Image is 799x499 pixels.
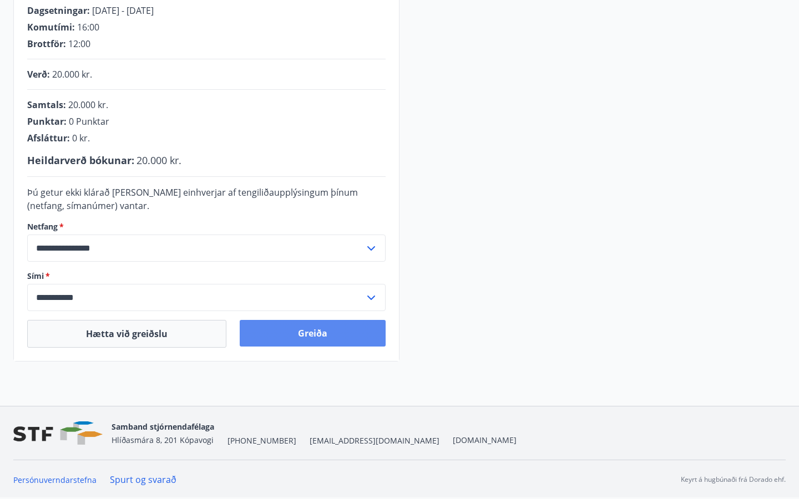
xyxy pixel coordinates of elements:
button: Hætta við greiðslu [27,320,226,348]
span: Samtals : [27,99,66,111]
span: Afsláttur : [27,132,70,144]
span: Samband stjórnendafélaga [112,421,214,432]
span: Þú getur ekki klárað [PERSON_NAME] einhverjar af tengiliðaupplýsingum þínum (netfang, símanúmer) ... [27,186,358,212]
span: [EMAIL_ADDRESS][DOMAIN_NAME] [310,435,439,446]
span: [DATE] - [DATE] [92,4,154,17]
span: 0 kr. [72,132,90,144]
span: 0 Punktar [69,115,109,128]
button: Greiða [240,320,386,347]
img: vjCaq2fThgY3EUYqSgpjEiBg6WP39ov69hlhuPVN.png [13,421,103,445]
label: Sími [27,271,386,282]
a: Spurt og svarað [110,473,176,486]
label: Netfang [27,221,386,232]
span: Punktar : [27,115,67,128]
span: 20.000 kr. [52,68,92,80]
span: Brottför : [27,38,66,50]
span: [PHONE_NUMBER] [227,435,296,446]
span: 16:00 [77,21,99,33]
span: Komutími : [27,21,75,33]
a: Persónuverndarstefna [13,475,97,485]
a: [DOMAIN_NAME] [453,435,517,445]
span: Dagsetningar : [27,4,90,17]
span: Verð : [27,68,50,80]
span: 20.000 kr. [136,154,181,167]
span: 20.000 kr. [68,99,108,111]
span: Hlíðasmára 8, 201 Kópavogi [112,435,214,445]
span: Heildarverð bókunar : [27,154,134,167]
span: 12:00 [68,38,90,50]
p: Keyrt á hugbúnaði frá Dorado ehf. [681,475,786,485]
